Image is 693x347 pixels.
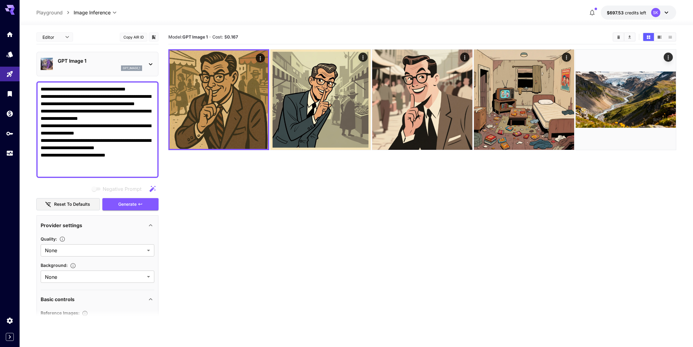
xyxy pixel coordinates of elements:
[120,33,147,42] button: Copy AIR ID
[643,32,676,42] div: Show media in grid viewShow media in video viewShow media in list view
[270,50,371,150] img: 2Q==
[41,296,75,303] p: Basic controls
[6,333,14,341] button: Expand sidebar
[6,50,13,58] div: Models
[58,57,142,65] p: GPT Image 1
[103,185,141,193] span: Negative Prompt
[41,222,82,229] p: Provider settings
[601,6,676,20] button: $697.53266SK
[123,66,140,70] p: gpt_image_1
[42,34,61,40] span: Editor
[6,150,13,157] div: Usage
[576,50,676,150] img: Z
[613,32,636,42] div: Clear AllDownload All
[651,8,660,17] div: SK
[256,54,265,63] div: Actions
[665,33,676,41] button: Show media in list view
[625,10,646,15] span: credits left
[41,263,68,268] span: Background :
[358,53,368,62] div: Actions
[168,34,208,39] span: Model:
[6,90,13,98] div: Library
[624,33,635,41] button: Download All
[613,33,624,41] button: Clear All
[460,53,469,62] div: Actions
[36,9,63,16] a: Playground
[654,33,665,41] button: Show media in video view
[6,317,13,324] div: Settings
[41,55,154,73] div: GPT Image 1gpt_image_1
[45,273,145,281] span: None
[74,9,111,16] span: Image Inference
[170,50,268,149] img: 9k=
[607,10,625,15] span: $697.53
[209,33,211,41] p: ·
[6,130,13,137] div: API Keys
[151,33,156,41] button: Add to library
[36,9,74,16] nav: breadcrumb
[41,218,154,233] div: Provider settings
[41,236,57,242] span: Quality :
[562,53,571,62] div: Actions
[41,292,154,307] div: Basic controls
[212,34,238,39] span: Cost: $
[227,34,238,39] b: 0.167
[182,34,208,39] b: GPT Image 1
[643,33,654,41] button: Show media in grid view
[90,185,146,193] span: Negative prompts are not compatible with the selected model.
[6,31,13,38] div: Home
[474,50,574,150] img: Z
[36,198,100,211] button: Reset to defaults
[45,247,145,254] span: None
[102,198,159,211] button: Generate
[372,50,472,150] img: 2Q==
[607,9,646,16] div: $697.53266
[664,53,673,62] div: Actions
[118,201,137,208] span: Generate
[6,110,13,117] div: Wallet
[6,70,13,78] div: Playground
